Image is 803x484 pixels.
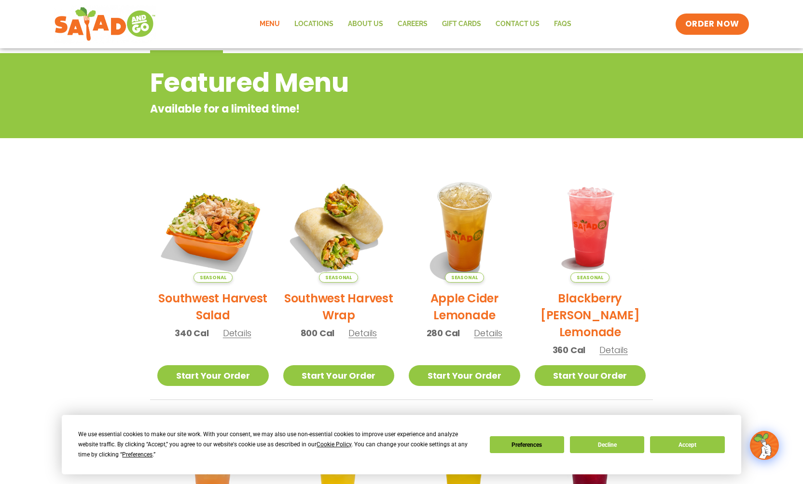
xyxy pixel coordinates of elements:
[488,13,547,35] a: Contact Us
[535,171,646,283] img: Product photo for Blackberry Bramble Lemonade
[490,436,564,453] button: Preferences
[157,365,269,386] a: Start Your Order
[319,272,358,283] span: Seasonal
[570,436,644,453] button: Decline
[301,327,335,340] span: 800 Cal
[599,344,628,356] span: Details
[194,272,233,283] span: Seasonal
[62,415,741,474] div: Cookie Consent Prompt
[150,101,575,117] p: Available for a limited time!
[409,290,520,324] h2: Apple Cider Lemonade
[390,13,435,35] a: Careers
[650,436,724,453] button: Accept
[751,432,778,459] img: wpChatIcon
[157,171,269,283] img: Product photo for Southwest Harvest Salad
[341,13,390,35] a: About Us
[252,13,579,35] nav: Menu
[409,365,520,386] a: Start Your Order
[535,365,646,386] a: Start Your Order
[157,290,269,324] h2: Southwest Harvest Salad
[252,13,287,35] a: Menu
[283,290,395,324] h2: Southwest Harvest Wrap
[435,13,488,35] a: GIFT CARDS
[54,5,156,43] img: new-SAG-logo-768×292
[150,63,575,102] h2: Featured Menu
[474,327,502,339] span: Details
[676,14,749,35] a: ORDER NOW
[685,18,739,30] span: ORDER NOW
[553,343,586,356] span: 360 Cal
[122,451,152,458] span: Preferences
[283,171,395,283] img: Product photo for Southwest Harvest Wrap
[445,272,484,283] span: Seasonal
[570,272,609,283] span: Seasonal
[547,13,579,35] a: FAQs
[78,429,478,460] div: We use essential cookies to make our site work. With your consent, we may also use non-essential ...
[427,327,460,340] span: 280 Cal
[535,290,646,341] h2: Blackberry [PERSON_NAME] Lemonade
[348,327,377,339] span: Details
[317,441,351,448] span: Cookie Policy
[283,365,395,386] a: Start Your Order
[287,13,341,35] a: Locations
[223,327,251,339] span: Details
[409,171,520,283] img: Product photo for Apple Cider Lemonade
[175,327,209,340] span: 340 Cal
